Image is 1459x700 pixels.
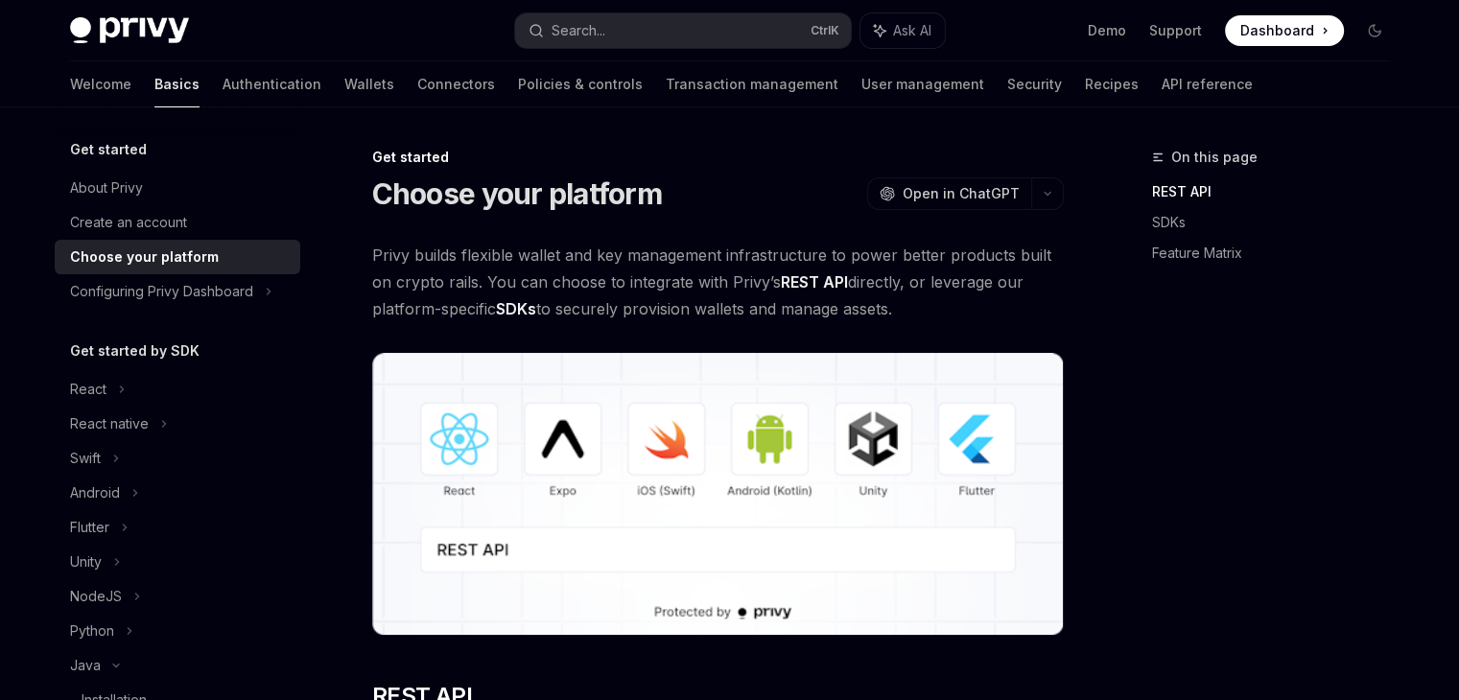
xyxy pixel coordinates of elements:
[781,272,848,292] strong: REST API
[1240,21,1314,40] span: Dashboard
[70,211,187,234] div: Create an account
[1007,61,1062,107] a: Security
[70,339,200,362] h5: Get started by SDK
[70,138,147,161] h5: Get started
[893,21,931,40] span: Ask AI
[1149,21,1202,40] a: Support
[70,585,122,608] div: NodeJS
[518,61,643,107] a: Policies & controls
[867,177,1031,210] button: Open in ChatGPT
[1152,176,1405,207] a: REST API
[1171,146,1258,169] span: On this page
[1152,238,1405,268] a: Feature Matrix
[552,19,605,42] div: Search...
[1152,207,1405,238] a: SDKs
[860,13,945,48] button: Ask AI
[55,205,300,240] a: Create an account
[70,378,106,401] div: React
[70,176,143,199] div: About Privy
[70,619,114,642] div: Python
[417,61,495,107] a: Connectors
[70,412,149,435] div: React native
[70,447,101,470] div: Swift
[70,17,189,44] img: dark logo
[372,148,1064,167] div: Get started
[70,654,101,677] div: Java
[55,171,300,205] a: About Privy
[344,61,394,107] a: Wallets
[515,13,851,48] button: Search...CtrlK
[372,242,1064,322] span: Privy builds flexible wallet and key management infrastructure to power better products built on ...
[372,176,662,211] h1: Choose your platform
[903,184,1020,203] span: Open in ChatGPT
[70,245,219,268] div: Choose your platform
[811,23,839,38] span: Ctrl K
[70,481,120,504] div: Android
[223,61,321,107] a: Authentication
[70,61,131,107] a: Welcome
[496,299,536,318] strong: SDKs
[55,240,300,274] a: Choose your platform
[70,280,253,303] div: Configuring Privy Dashboard
[154,61,200,107] a: Basics
[1225,15,1344,46] a: Dashboard
[1085,61,1139,107] a: Recipes
[70,550,102,573] div: Unity
[1162,61,1253,107] a: API reference
[372,353,1064,635] img: images/Platform2.png
[1088,21,1126,40] a: Demo
[1359,15,1390,46] button: Toggle dark mode
[70,516,109,539] div: Flutter
[861,61,984,107] a: User management
[666,61,838,107] a: Transaction management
